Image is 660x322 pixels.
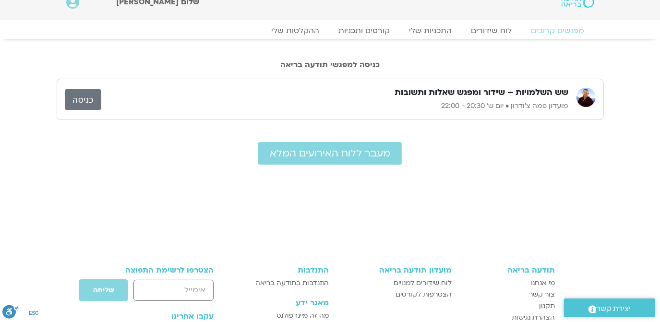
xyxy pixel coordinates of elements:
span: יצירת קשר [597,302,631,315]
a: לוח שידורים [462,26,522,36]
span: מה זה מיינדפולנס [277,310,329,322]
h2: כניסה למפגשי תודעה בריאה [57,60,604,69]
a: קורסים ותכניות [329,26,400,36]
span: לוח שידורים למנויים [394,277,452,289]
span: מי אנחנו [531,277,555,289]
span: צור קשר [529,289,555,300]
nav: Menu [66,26,594,36]
a: ההקלטות שלי [262,26,329,36]
a: הצטרפות לקורסים [339,289,452,300]
h3: עקבו אחרינו [105,312,214,321]
h3: התנדבות [240,266,329,274]
a: מי אנחנו [461,277,555,289]
span: מעבר ללוח האירועים המלא [270,148,390,159]
a: התכניות שלי [400,26,462,36]
h3: מועדון תודעה בריאה [339,266,452,274]
span: הצטרפות לקורסים [396,289,452,300]
button: שליחה [78,279,129,302]
form: טופס חדש [105,279,214,307]
img: מועדון פמה צ'ודרון [576,88,596,107]
a: יצירת קשר [564,298,655,317]
h3: הצטרפו לרשימת התפוצה [105,266,214,274]
input: אימייל [133,280,214,300]
p: מועדון פמה צ'ודרון • יום ש׳ 20:30 - 22:00 [101,100,569,112]
a: צור קשר [461,289,555,300]
a: מה זה מיינדפולנס [240,310,329,322]
span: התנדבות בתודעה בריאה [256,277,329,289]
a: תקנון [461,300,555,312]
h3: תודעה בריאה [461,266,555,274]
span: תקנון [540,300,555,312]
a: מפגשים קרובים [522,26,594,36]
a: התנדבות בתודעה בריאה [240,277,329,289]
a: לוח שידורים למנויים [339,277,452,289]
a: מעבר ללוח האירועים המלא [258,142,402,165]
h3: מאגר ידע [240,298,329,307]
span: שליחה [93,286,114,294]
a: כניסה [65,89,101,110]
h3: שש השלמויות – שידור ומפגש שאלות ותשובות [395,87,569,98]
